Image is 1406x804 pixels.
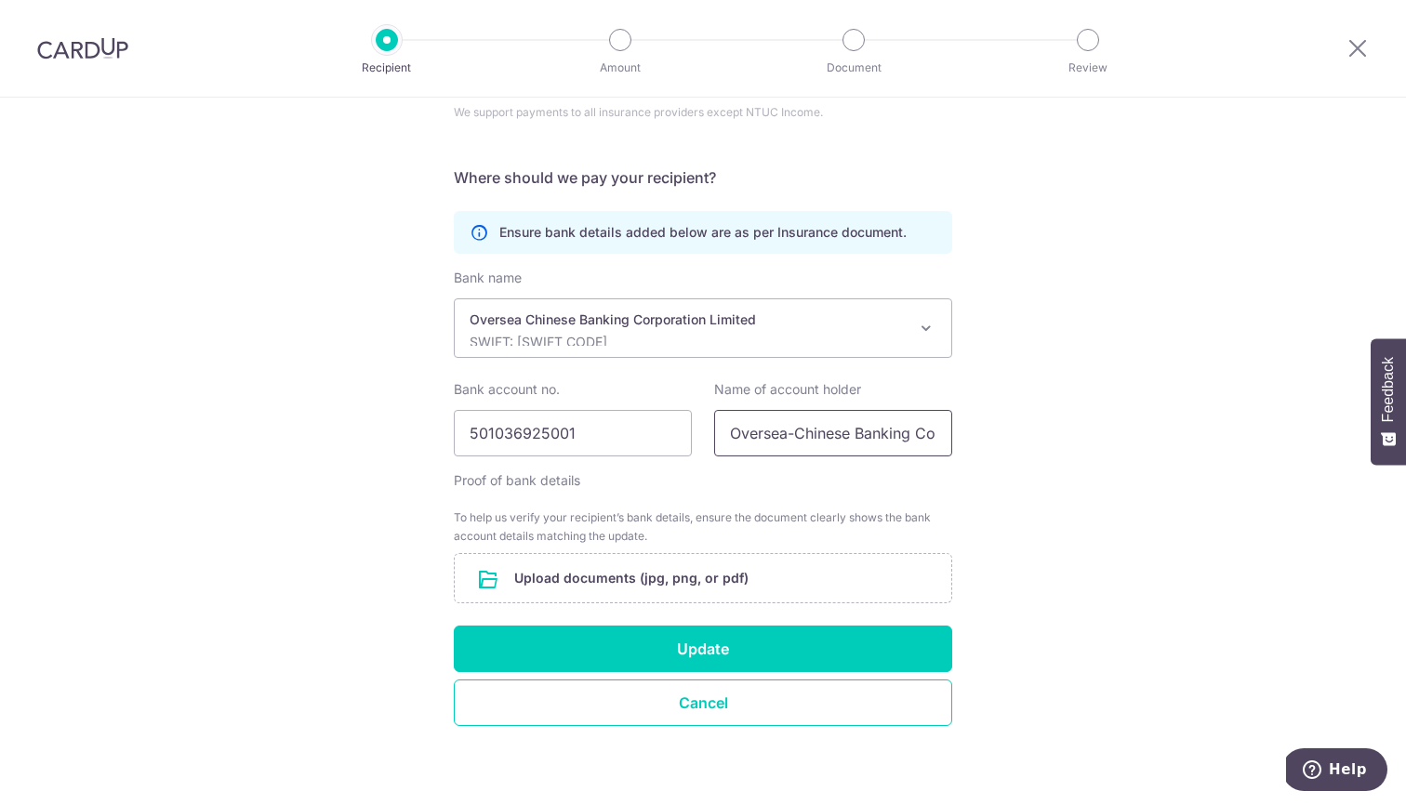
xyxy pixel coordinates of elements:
[454,380,560,399] label: Bank account no.
[1371,338,1406,465] button: Feedback - Show survey
[454,103,952,122] div: We support payments to all insurance providers except NTUC Income.
[454,553,952,603] div: Upload documents (jpg, png, or pdf)
[454,166,952,189] h5: Where should we pay your recipient?
[454,508,952,546] div: To help us verify your recipient’s bank details, ensure the document clearly shows the bank accou...
[454,471,580,490] label: Proof of bank details
[470,333,907,351] p: SWIFT: [SWIFT_CODE]
[454,269,522,287] label: Bank name
[1286,748,1387,795] iframe: Opens a widget where you can find more information
[1380,357,1397,422] span: Feedback
[37,37,128,59] img: CardUp
[785,59,922,77] p: Document
[454,626,952,672] button: Update
[455,299,951,357] span: Oversea Chinese Banking Corporation Limited
[551,59,689,77] p: Amount
[714,380,861,399] label: Name of account holder
[499,223,907,242] p: Ensure bank details added below are as per Insurance document.
[454,679,952,726] button: Cancel
[318,59,456,77] p: Recipient
[470,310,907,329] p: Oversea Chinese Banking Corporation Limited
[454,298,952,358] span: Oversea Chinese Banking Corporation Limited
[1019,59,1157,77] p: Review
